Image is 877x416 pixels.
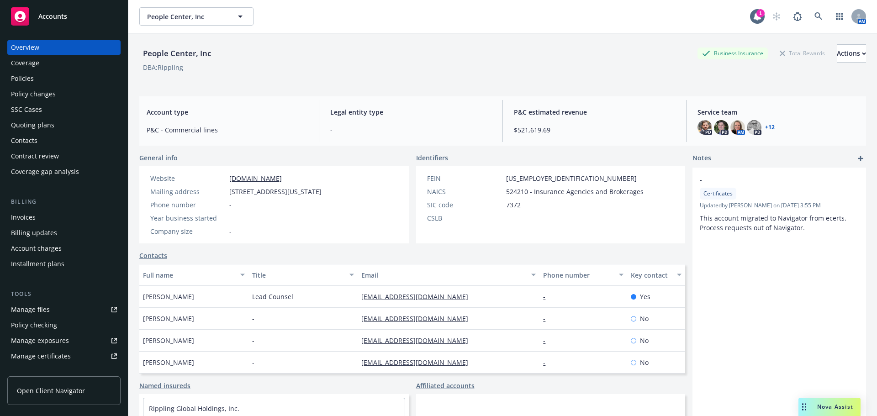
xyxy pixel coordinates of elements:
[539,264,627,286] button: Phone number
[229,187,322,196] span: [STREET_ADDRESS][US_STATE]
[514,107,675,117] span: P&C estimated revenue
[143,358,194,367] span: [PERSON_NAME]
[229,226,232,236] span: -
[798,398,861,416] button: Nova Assist
[775,47,829,59] div: Total Rewards
[11,210,36,225] div: Invoices
[627,264,685,286] button: Key contact
[11,71,34,86] div: Policies
[543,270,613,280] div: Phone number
[830,7,849,26] a: Switch app
[11,318,57,332] div: Policy checking
[700,175,835,184] span: -
[229,200,232,210] span: -
[361,336,475,345] a: [EMAIL_ADDRESS][DOMAIN_NAME]
[7,290,121,299] div: Tools
[514,125,675,135] span: $521,619.69
[697,120,712,135] img: photo
[809,7,828,26] a: Search
[855,153,866,164] a: add
[147,12,226,21] span: People Center, Inc
[252,270,344,280] div: Title
[7,333,121,348] a: Manage exposures
[7,241,121,256] a: Account charges
[7,118,121,132] a: Quoting plans
[150,226,226,236] div: Company size
[7,210,121,225] a: Invoices
[7,257,121,271] a: Installment plans
[506,174,637,183] span: [US_EMPLOYER_IDENTIFICATION_NUMBER]
[7,4,121,29] a: Accounts
[543,292,553,301] a: -
[747,120,761,135] img: photo
[11,149,59,163] div: Contract review
[798,398,810,416] div: Drag to move
[11,133,37,148] div: Contacts
[11,56,39,70] div: Coverage
[143,336,194,345] span: [PERSON_NAME]
[7,102,121,117] a: SSC Cases
[7,133,121,148] a: Contacts
[11,118,54,132] div: Quoting plans
[837,45,866,62] div: Actions
[252,358,254,367] span: -
[17,386,85,395] span: Open Client Navigator
[38,13,67,20] span: Accounts
[7,56,121,70] a: Coverage
[11,333,69,348] div: Manage exposures
[149,404,239,413] a: Rippling Global Holdings, Inc.
[692,168,866,240] div: -CertificatesUpdatedby [PERSON_NAME] on [DATE] 3:55 PMThis account migrated to Navigator from ece...
[631,270,671,280] div: Key contact
[543,358,553,367] a: -
[427,200,502,210] div: SIC code
[11,241,62,256] div: Account charges
[640,292,650,301] span: Yes
[7,226,121,240] a: Billing updates
[11,302,50,317] div: Manage files
[7,87,121,101] a: Policy changes
[11,40,39,55] div: Overview
[765,125,775,130] a: +12
[11,226,57,240] div: Billing updates
[150,187,226,196] div: Mailing address
[7,302,121,317] a: Manage files
[358,264,539,286] button: Email
[361,314,475,323] a: [EMAIL_ADDRESS][DOMAIN_NAME]
[11,87,56,101] div: Policy changes
[7,364,121,379] a: Manage claims
[714,120,729,135] img: photo
[11,364,57,379] div: Manage claims
[543,314,553,323] a: -
[229,213,232,223] span: -
[11,257,64,271] div: Installment plans
[543,336,553,345] a: -
[756,9,765,17] div: 1
[143,63,183,72] div: DBA: Rippling
[506,213,508,223] span: -
[416,381,475,390] a: Affiliated accounts
[837,44,866,63] button: Actions
[147,125,308,135] span: P&C - Commercial lines
[506,200,521,210] span: 7372
[7,71,121,86] a: Policies
[11,349,71,363] div: Manage certificates
[252,336,254,345] span: -
[150,213,226,223] div: Year business started
[697,47,768,59] div: Business Insurance
[7,349,121,363] a: Manage certificates
[150,174,226,183] div: Website
[252,314,254,323] span: -
[248,264,358,286] button: Title
[7,164,121,179] a: Coverage gap analysis
[150,200,226,210] div: Phone number
[700,201,859,210] span: Updated by [PERSON_NAME] on [DATE] 3:55 PM
[143,314,194,323] span: [PERSON_NAME]
[139,251,167,260] a: Contacts
[692,153,711,164] span: Notes
[11,164,79,179] div: Coverage gap analysis
[139,381,190,390] a: Named insureds
[427,213,502,223] div: CSLB
[817,403,853,411] span: Nova Assist
[506,187,644,196] span: 524210 - Insurance Agencies and Brokerages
